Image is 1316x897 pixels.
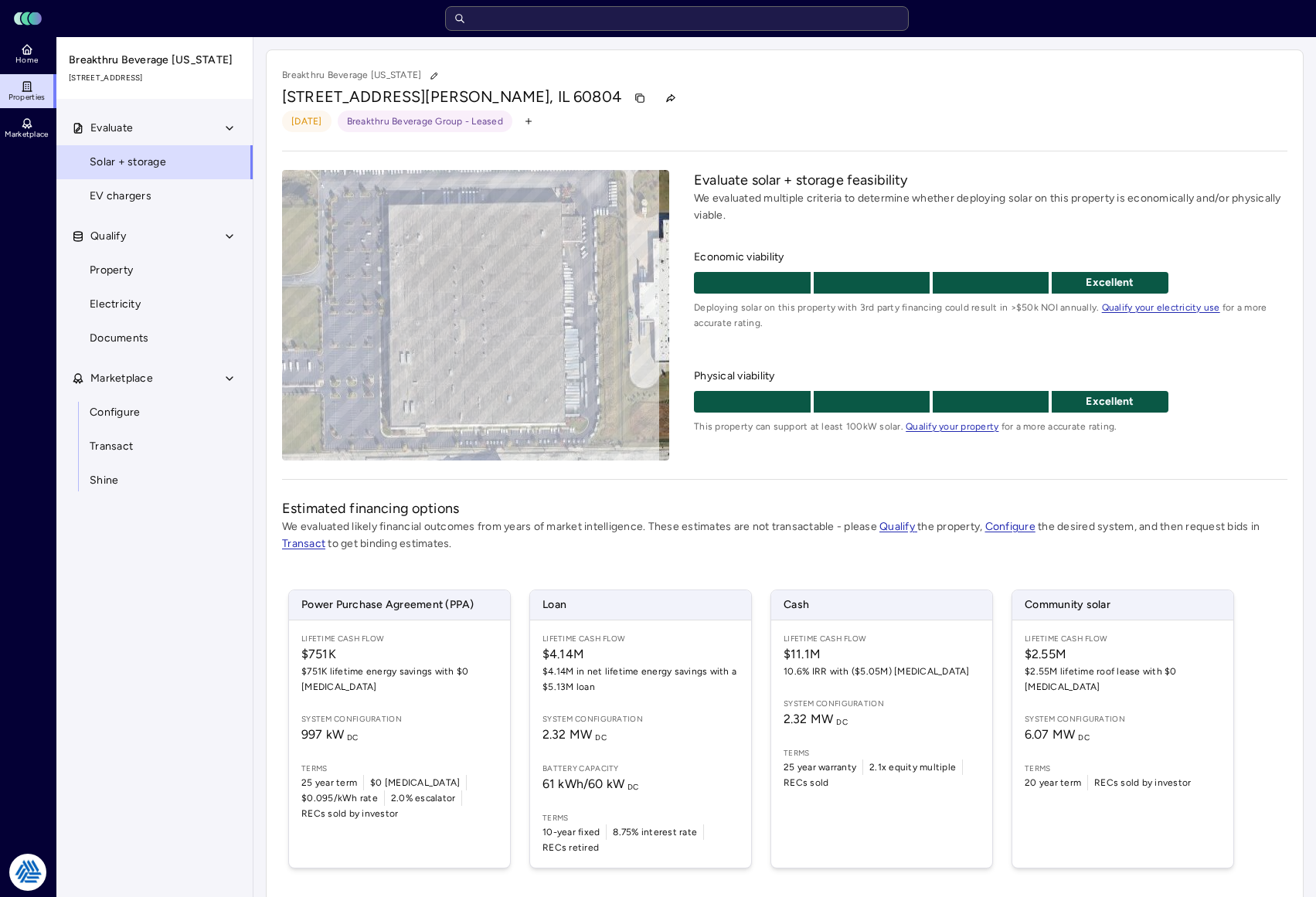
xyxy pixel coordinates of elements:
span: [STREET_ADDRESS] [69,72,242,84]
span: $2.55M [1025,645,1221,664]
span: $0 [MEDICAL_DATA] [370,775,460,790]
p: We evaluated likely financial outcomes from years of market intelligence. These estimates are not... [282,518,1287,552]
a: Documents [56,321,253,355]
a: Electricity [56,287,253,321]
span: $4.14M [542,645,739,664]
span: Property [90,262,133,279]
span: 25 year term [301,775,357,790]
a: Qualify your electricity use [1102,302,1220,313]
span: Power Purchase Agreement (PPA) [289,590,510,620]
span: $751K [301,645,498,664]
a: Transact [56,430,253,464]
span: Physical viability [694,368,1287,385]
a: Qualify your property [906,421,998,432]
span: System configuration [1025,713,1221,725]
a: Power Purchase Agreement (PPA)Lifetime Cash Flow$751K$751K lifetime energy savings with $0 [MEDIC... [288,590,511,868]
p: We evaluated multiple criteria to determine whether deploying solar on this property is economica... [694,190,1287,224]
span: System configuration [301,713,498,725]
span: RECs sold by investor [301,806,398,821]
img: Tradition Energy [9,854,46,891]
sub: DC [595,732,607,742]
span: Community solar [1012,590,1233,620]
a: CashLifetime Cash Flow$11.1M10.6% IRR with ($5.05M) [MEDICAL_DATA]System configuration2.32 MW DCT... [770,590,993,868]
a: LoanLifetime Cash Flow$4.14M$4.14M in net lifetime energy savings with a $5.13M loanSystem config... [529,590,752,868]
span: Lifetime Cash Flow [301,633,498,645]
a: Qualify [879,520,917,533]
span: Terms [542,812,739,824]
p: Excellent [1052,393,1168,410]
span: $4.14M in net lifetime energy savings with a $5.13M loan [542,664,739,695]
span: Economic viability [694,249,1287,266]
span: 10-year fixed [542,824,600,840]
button: Breakthru Beverage Group - Leased [338,110,512,132]
span: System configuration [542,713,739,725]
span: System configuration [784,698,980,710]
span: [STREET_ADDRESS] [282,87,425,106]
button: [DATE] [282,110,332,132]
span: Breakthru Beverage Group - Leased [347,114,503,129]
span: Battery capacity [542,763,739,775]
span: 2.32 MW [784,712,848,726]
span: 2.32 MW [542,727,607,742]
span: [PERSON_NAME], IL 60804 [425,87,621,106]
span: Lifetime Cash Flow [784,633,980,645]
h2: Evaluate solar + storage feasibility [694,170,1287,190]
a: Property [56,253,253,287]
sub: DC [1078,732,1090,742]
span: Breakthru Beverage [US_STATE] [69,52,242,69]
p: Excellent [1052,274,1168,291]
span: Lifetime Cash Flow [1025,633,1221,645]
p: Breakthru Beverage [US_STATE] [282,66,444,86]
span: RECs retired [542,840,599,855]
span: 8.75% interest rate [613,824,697,840]
span: [DATE] [291,114,322,129]
span: Terms [301,763,498,775]
span: Shine [90,472,118,489]
span: 2.0% escalator [391,790,456,806]
span: This property can support at least 100kW solar. for a more accurate rating. [694,419,1287,434]
span: 61 kWh / 60 kW [542,776,639,791]
span: 6.07 MW [1025,727,1090,742]
span: Solar + storage [90,154,166,171]
sub: DC [836,717,848,727]
span: 10.6% IRR with ($5.05M) [MEDICAL_DATA] [784,664,980,679]
span: Transact [90,438,133,455]
span: EV chargers [90,188,151,205]
a: Solar + storage [56,145,253,179]
span: Properties [9,93,46,102]
span: Deploying solar on this property with 3rd party financing could result in >$50k NOI annually. for... [694,300,1287,331]
span: Lifetime Cash Flow [542,633,739,645]
span: Electricity [90,296,141,313]
span: 997 kW [301,727,359,742]
span: Evaluate [90,120,133,137]
button: Evaluate [56,111,254,145]
button: Marketplace [56,362,254,396]
span: $0.095/kWh rate [301,790,378,806]
span: Terms [1025,763,1221,775]
a: Shine [56,464,253,498]
a: Configure [56,396,253,430]
span: $11.1M [784,645,980,664]
span: 2.1x equity multiple [869,759,956,775]
span: Marketplace [5,130,48,139]
span: Home [15,56,38,65]
span: RECs sold [784,775,828,790]
span: 25 year warranty [784,759,856,775]
span: $751K lifetime energy savings with $0 [MEDICAL_DATA] [301,664,498,695]
span: Cash [771,590,992,620]
a: Configure [985,520,1035,533]
a: Transact [282,537,325,550]
span: Configure [90,404,140,421]
span: 20 year term [1025,775,1081,790]
a: Community solarLifetime Cash Flow$2.55M$2.55M lifetime roof lease with $0 [MEDICAL_DATA]System co... [1012,590,1234,868]
h2: Estimated financing options [282,498,1287,518]
span: Marketplace [90,370,153,387]
span: Qualify [90,228,126,245]
span: RECs sold by investor [1094,775,1191,790]
a: EV chargers [56,179,253,213]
